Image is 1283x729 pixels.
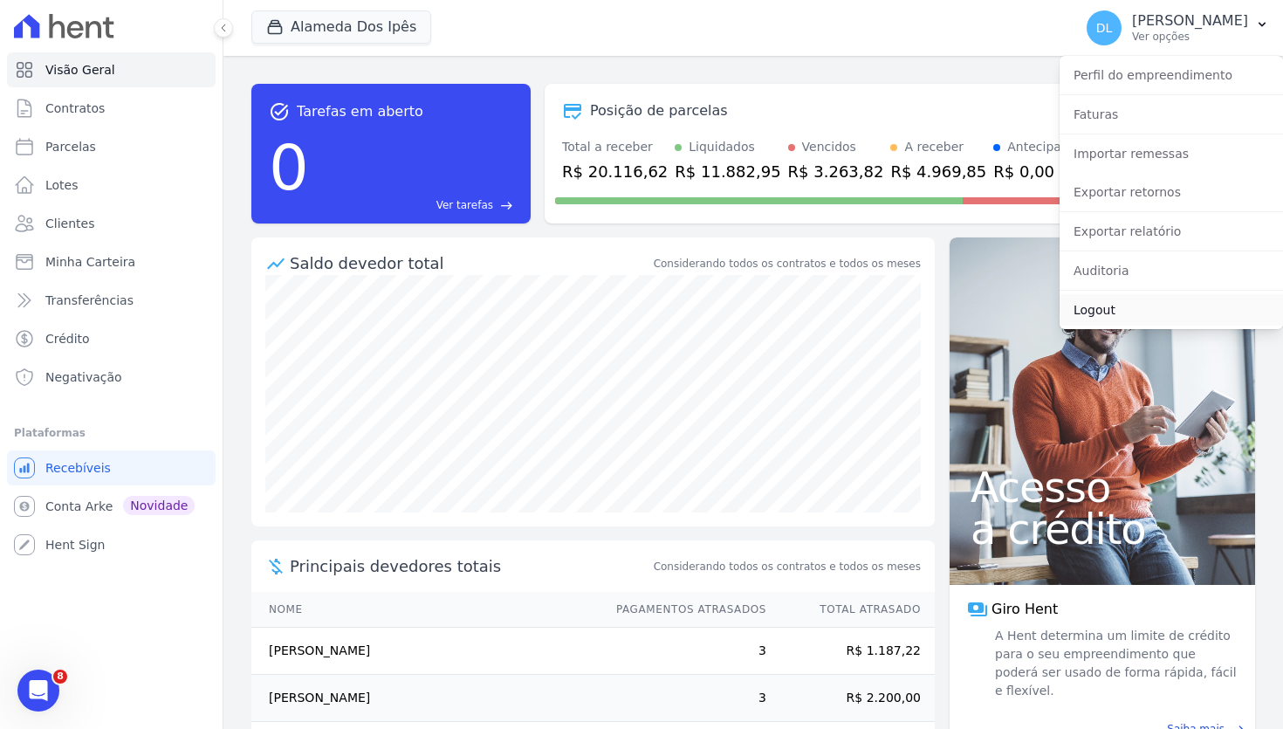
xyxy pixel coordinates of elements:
[7,283,216,318] a: Transferências
[1060,59,1283,91] a: Perfil do empreendimento
[600,592,767,628] th: Pagamentos Atrasados
[1060,294,1283,326] a: Logout
[1060,176,1283,208] a: Exportar retornos
[7,321,216,356] a: Crédito
[123,496,195,515] span: Novidade
[1132,30,1248,44] p: Ver opções
[45,498,113,515] span: Conta Arke
[1132,12,1248,30] p: [PERSON_NAME]
[904,138,964,156] div: A receber
[45,215,94,232] span: Clientes
[767,592,935,628] th: Total Atrasado
[600,675,767,722] td: 3
[7,489,216,524] a: Conta Arke Novidade
[7,91,216,126] a: Contratos
[251,675,600,722] td: [PERSON_NAME]
[1073,3,1283,52] button: DL [PERSON_NAME] Ver opções
[500,199,513,212] span: east
[297,101,423,122] span: Tarefas em aberto
[600,628,767,675] td: 3
[7,168,216,203] a: Lotes
[269,122,309,213] div: 0
[45,292,134,309] span: Transferências
[251,628,600,675] td: [PERSON_NAME]
[45,368,122,386] span: Negativação
[590,100,728,121] div: Posição de parcelas
[802,138,856,156] div: Vencidos
[1060,99,1283,130] a: Faturas
[45,253,135,271] span: Minha Carteira
[316,197,513,213] a: Ver tarefas east
[7,244,216,279] a: Minha Carteira
[767,628,935,675] td: R$ 1.187,22
[45,138,96,155] span: Parcelas
[45,176,79,194] span: Lotes
[991,599,1058,620] span: Giro Hent
[767,675,935,722] td: R$ 2.200,00
[1060,138,1283,169] a: Importar remessas
[1096,22,1113,34] span: DL
[269,101,290,122] span: task_alt
[689,138,755,156] div: Liquidados
[1060,216,1283,247] a: Exportar relatório
[45,536,106,554] span: Hent Sign
[654,559,921,574] span: Considerando todos os contratos e todos os meses
[991,627,1238,700] span: A Hent determina um limite de crédito para o seu empreendimento que poderá ser usado de forma ráp...
[45,100,105,117] span: Contratos
[45,61,115,79] span: Visão Geral
[562,138,668,156] div: Total a receber
[7,206,216,241] a: Clientes
[7,450,216,485] a: Recebíveis
[45,459,111,477] span: Recebíveis
[971,466,1234,508] span: Acesso
[7,129,216,164] a: Parcelas
[53,670,67,684] span: 8
[675,160,780,183] div: R$ 11.882,95
[890,160,986,183] div: R$ 4.969,85
[1007,138,1076,156] div: Antecipado
[290,554,650,578] span: Principais devedores totais
[290,251,650,275] div: Saldo devedor total
[251,10,431,44] button: Alameda Dos Ipês
[7,360,216,395] a: Negativação
[654,256,921,272] div: Considerando todos os contratos e todos os meses
[562,160,668,183] div: R$ 20.116,62
[993,160,1076,183] div: R$ 0,00
[14,423,209,444] div: Plataformas
[436,197,493,213] span: Ver tarefas
[1060,255,1283,286] a: Auditoria
[17,670,59,712] iframe: Intercom live chat
[7,52,216,87] a: Visão Geral
[788,160,884,183] div: R$ 3.263,82
[7,527,216,562] a: Hent Sign
[251,592,600,628] th: Nome
[45,330,90,347] span: Crédito
[971,508,1234,550] span: a crédito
